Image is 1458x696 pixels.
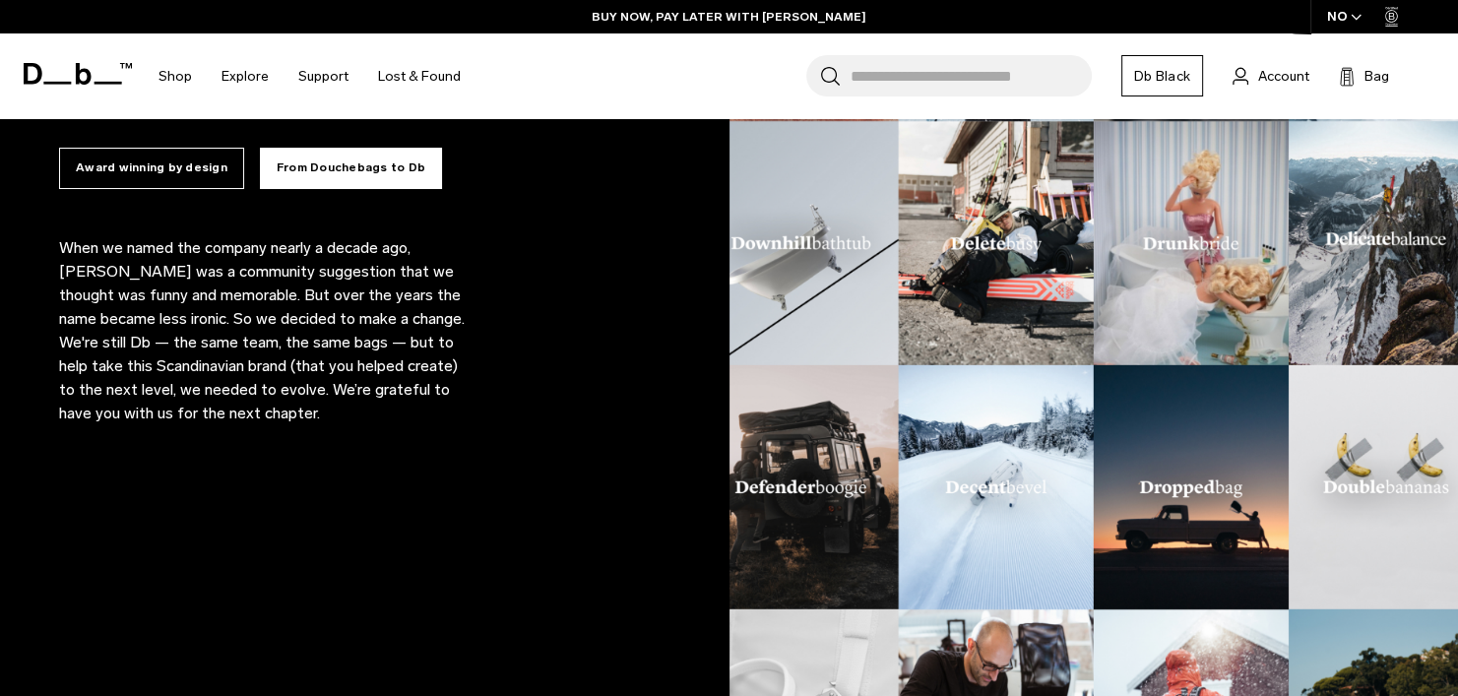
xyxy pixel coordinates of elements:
a: Shop [158,41,192,111]
button: From Douchebags to Db [260,148,442,189]
a: Account [1233,64,1309,88]
button: Bag [1339,64,1389,88]
a: Db Black [1121,55,1203,96]
a: BUY NOW, PAY LATER WITH [PERSON_NAME] [592,8,866,26]
p: When we named the company nearly a decade ago, [PERSON_NAME] was a community suggestion that we t... [59,236,473,425]
a: Explore [222,41,269,111]
button: Award winning by design [59,148,244,189]
a: Lost & Found [378,41,461,111]
span: Bag [1364,66,1389,87]
a: Support [298,41,349,111]
span: Account [1258,66,1309,87]
nav: Main Navigation [144,33,475,119]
